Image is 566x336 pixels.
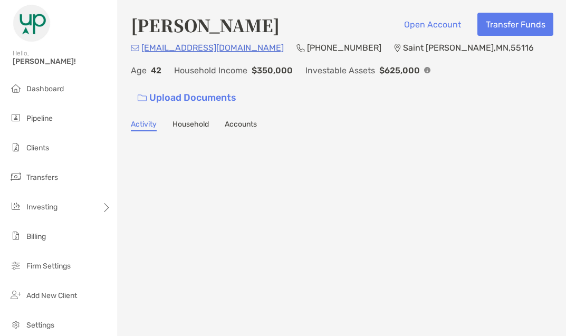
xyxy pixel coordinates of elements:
img: pipeline icon [9,111,22,124]
span: Clients [26,143,49,152]
p: $625,000 [379,64,420,77]
span: Pipeline [26,114,53,123]
p: Investable Assets [305,64,375,77]
p: [EMAIL_ADDRESS][DOMAIN_NAME] [141,41,284,54]
p: [PHONE_NUMBER] [307,41,381,54]
img: Email Icon [131,45,139,51]
span: Billing [26,232,46,241]
p: 42 [151,64,161,77]
button: Open Account [396,13,469,36]
img: billing icon [9,229,22,242]
p: Household Income [174,64,247,77]
span: Firm Settings [26,262,71,271]
span: Settings [26,321,54,330]
p: Age [131,64,147,77]
span: Investing [26,203,57,212]
a: Upload Documents [131,87,243,109]
img: Info Icon [424,67,430,73]
p: $350,000 [252,64,293,77]
img: dashboard icon [9,82,22,94]
img: firm-settings icon [9,259,22,272]
img: clients icon [9,141,22,153]
a: Household [172,120,209,131]
img: settings icon [9,318,22,331]
span: Dashboard [26,84,64,93]
span: [PERSON_NAME]! [13,57,111,66]
img: Phone Icon [296,44,305,52]
p: Saint [PERSON_NAME] , MN , 55116 [403,41,534,54]
h4: [PERSON_NAME] [131,13,280,37]
img: add_new_client icon [9,289,22,301]
a: Accounts [225,120,257,131]
img: investing icon [9,200,22,213]
a: Activity [131,120,157,131]
span: Add New Client [26,291,77,300]
img: Location Icon [394,44,401,52]
span: Transfers [26,173,58,182]
img: button icon [138,94,147,102]
img: transfers icon [9,170,22,183]
button: Transfer Funds [477,13,553,36]
img: Zoe Logo [13,4,51,42]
